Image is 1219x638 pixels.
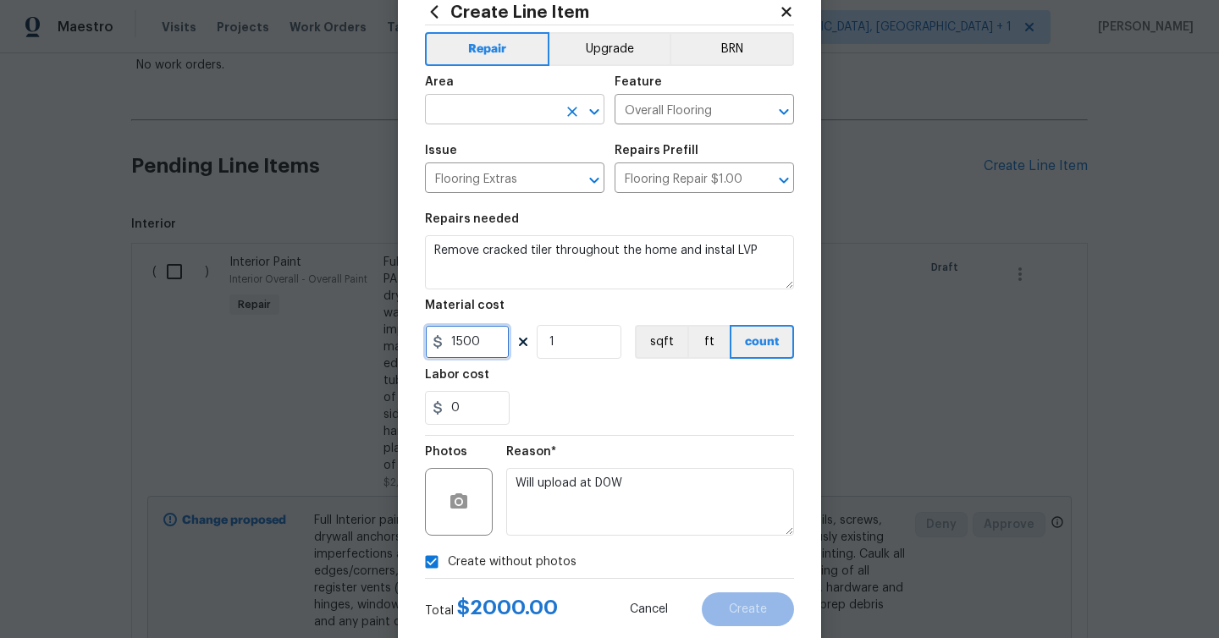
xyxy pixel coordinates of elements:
[425,446,467,458] h5: Photos
[730,325,794,359] button: count
[702,592,794,626] button: Create
[425,76,454,88] h5: Area
[506,446,556,458] h5: Reason*
[425,369,489,381] h5: Labor cost
[635,325,687,359] button: sqft
[582,100,606,124] button: Open
[425,3,779,21] h2: Create Line Item
[729,603,767,616] span: Create
[425,145,457,157] h5: Issue
[457,597,558,618] span: $ 2000.00
[603,592,695,626] button: Cancel
[425,213,519,225] h5: Repairs needed
[506,468,794,536] textarea: Will upload at D0W
[772,100,796,124] button: Open
[425,235,794,289] textarea: Remove cracked tiler throughout the home and instal LVP
[425,32,549,66] button: Repair
[615,76,662,88] h5: Feature
[448,553,576,571] span: Create without photos
[425,599,558,619] div: Total
[670,32,794,66] button: BRN
[560,100,584,124] button: Clear
[582,168,606,192] button: Open
[687,325,730,359] button: ft
[549,32,670,66] button: Upgrade
[630,603,668,616] span: Cancel
[772,168,796,192] button: Open
[425,300,505,311] h5: Material cost
[615,145,698,157] h5: Repairs Prefill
